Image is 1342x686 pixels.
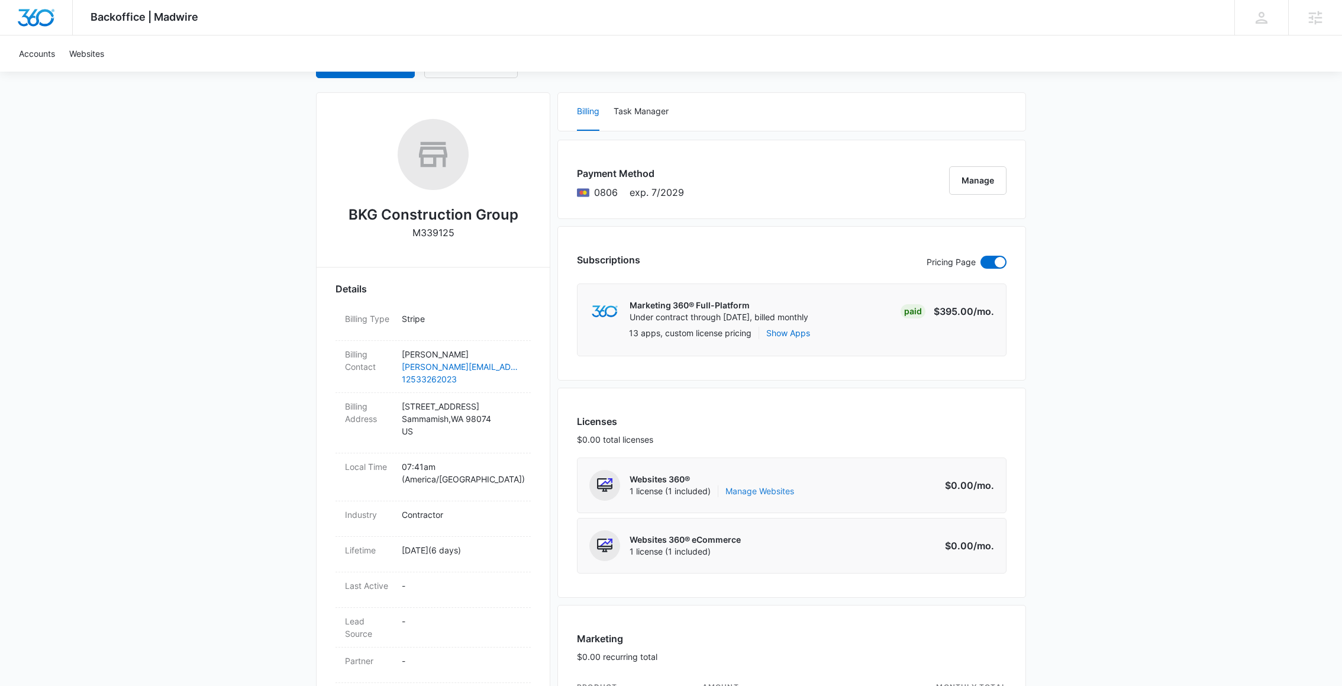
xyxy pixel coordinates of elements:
h3: Subscriptions [577,253,640,267]
button: Billing [577,93,599,131]
button: Show Apps [766,327,810,339]
span: /mo. [973,479,994,491]
span: /mo. [973,540,994,552]
span: 1 license (1 included) [630,485,794,497]
img: marketing360Logo [592,305,617,318]
p: $0.00 [938,539,994,553]
p: Marketing 360® Full-Platform [630,299,808,311]
p: - [402,615,521,627]
p: Contractor [402,508,521,521]
dt: Industry [345,508,392,521]
dt: Lifetime [345,544,392,556]
dt: Last Active [345,579,392,592]
div: Paid [901,304,925,318]
p: - [402,579,521,592]
a: Websites [62,36,111,72]
p: M339125 [412,226,454,240]
p: Websites 360® eCommerce [630,534,741,546]
dt: Billing Type [345,313,392,325]
div: Lead Source- [335,608,531,648]
p: 07:41am ( America/[GEOGRAPHIC_DATA] ) [402,460,521,485]
p: $0.00 [938,478,994,492]
p: 13 apps, custom license pricing [629,327,751,339]
div: Partner- [335,648,531,683]
h3: Marketing [577,632,657,646]
p: $395.00 [934,304,994,318]
div: Billing Contact[PERSON_NAME][PERSON_NAME][EMAIL_ADDRESS][DOMAIN_NAME]12533262023 [335,341,531,393]
p: Stripe [402,313,521,325]
div: IndustryContractor [335,501,531,537]
p: [PERSON_NAME] [402,348,521,360]
span: Backoffice | Madwire [91,11,198,23]
div: Local Time07:41am (America/[GEOGRAPHIC_DATA]) [335,453,531,501]
div: Lifetime[DATE](6 days) [335,537,531,572]
p: - [402,655,521,667]
div: Billing Address[STREET_ADDRESS]Sammamish,WA 98074US [335,393,531,453]
p: Websites 360® [630,474,794,485]
a: Accounts [12,36,62,72]
h3: Payment Method [577,166,684,181]
dt: Billing Contact [345,348,392,373]
h3: Licenses [577,414,653,429]
button: Manage [949,166,1006,195]
h2: BKG Construction Group [349,204,518,226]
dt: Partner [345,655,392,667]
div: Last Active- [335,572,531,608]
p: Pricing Page [927,256,976,269]
dt: Lead Source [345,615,392,640]
a: Manage Websites [725,485,794,497]
span: 1 license (1 included) [630,546,741,558]
p: $0.00 recurring total [577,650,657,663]
dt: Billing Address [345,400,392,425]
p: [STREET_ADDRESS] Sammamish , WA 98074 US [402,400,521,437]
span: exp. 7/2029 [630,185,684,199]
dt: Local Time [345,460,392,473]
button: Task Manager [614,93,669,131]
span: Details [335,282,367,296]
a: [PERSON_NAME][EMAIL_ADDRESS][DOMAIN_NAME] [402,360,521,373]
div: Billing TypeStripe [335,305,531,341]
p: $0.00 total licenses [577,433,653,446]
span: /mo. [973,305,994,317]
p: Under contract through [DATE], billed monthly [630,311,808,323]
a: 12533262023 [402,373,521,385]
p: [DATE] ( 6 days ) [402,544,521,556]
span: Mastercard ending with [594,185,618,199]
